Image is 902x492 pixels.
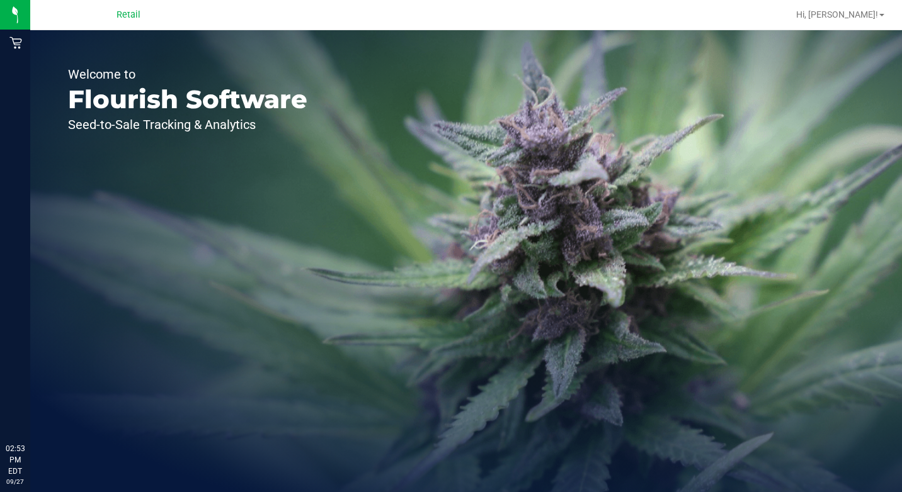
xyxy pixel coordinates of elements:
span: Hi, [PERSON_NAME]! [796,9,878,20]
p: Flourish Software [68,87,307,112]
p: 09/27 [6,477,25,486]
inline-svg: Retail [9,36,22,49]
iframe: Resource center unread badge [37,389,52,405]
iframe: Resource center [13,391,50,429]
p: Seed-to-Sale Tracking & Analytics [68,118,307,131]
span: Retail [117,9,140,20]
p: 02:53 PM EDT [6,443,25,477]
p: Welcome to [68,68,307,81]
